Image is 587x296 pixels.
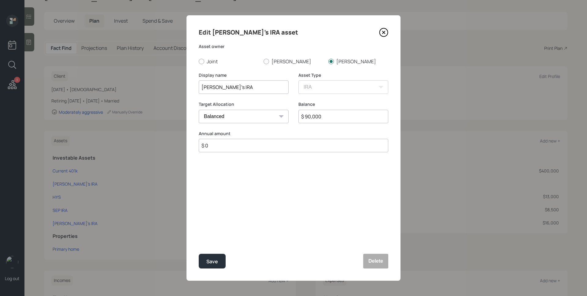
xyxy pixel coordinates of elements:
button: Save [199,254,226,268]
label: Joint [199,58,259,65]
button: Delete [363,254,388,268]
label: Annual amount [199,131,388,137]
label: Display name [199,72,289,78]
label: [PERSON_NAME] [328,58,388,65]
div: Save [206,257,218,266]
label: Asset Type [298,72,388,78]
h4: Edit [PERSON_NAME]'s IRA asset [199,28,298,37]
label: Target Allocation [199,101,289,107]
label: Balance [298,101,388,107]
label: [PERSON_NAME] [264,58,323,65]
label: Asset owner [199,43,388,50]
